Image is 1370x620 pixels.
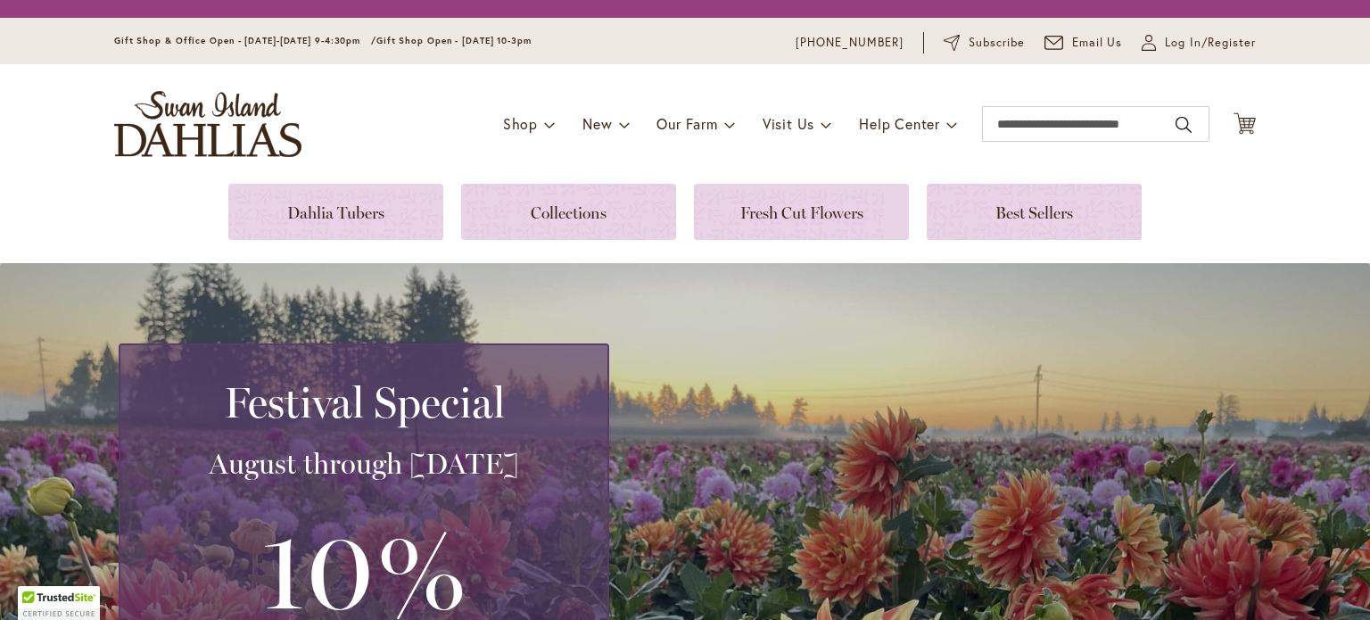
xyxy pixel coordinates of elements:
a: Log In/Register [1142,34,1256,52]
span: Shop [503,114,538,133]
button: Search [1176,111,1192,139]
span: Email Us [1072,34,1123,52]
span: Visit Us [763,114,814,133]
span: New [582,114,612,133]
h2: Festival Special [142,377,586,427]
span: Gift Shop & Office Open - [DATE]-[DATE] 9-4:30pm / [114,35,376,46]
span: Log In/Register [1165,34,1256,52]
div: TrustedSite Certified [18,586,100,620]
a: store logo [114,91,301,157]
h3: August through [DATE] [142,446,586,482]
a: Email Us [1044,34,1123,52]
a: [PHONE_NUMBER] [796,34,904,52]
span: Gift Shop Open - [DATE] 10-3pm [376,35,532,46]
span: Our Farm [656,114,717,133]
a: Subscribe [944,34,1025,52]
span: Help Center [859,114,940,133]
span: Subscribe [969,34,1025,52]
